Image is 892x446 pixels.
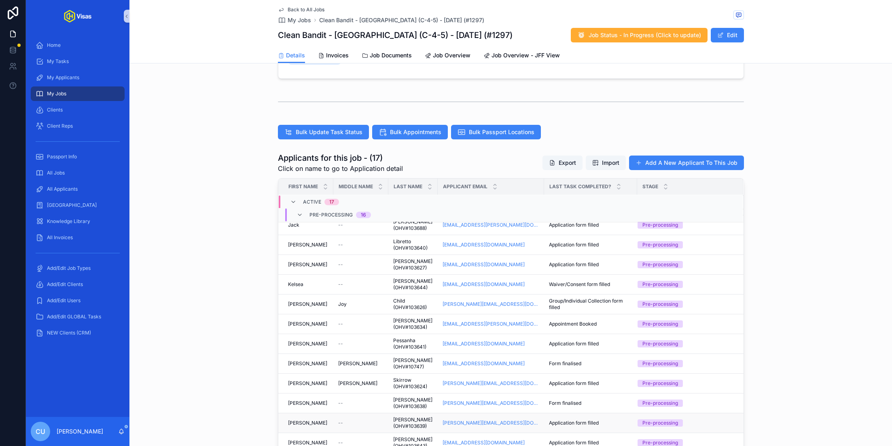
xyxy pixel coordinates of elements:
[288,400,327,406] span: [PERSON_NAME]
[393,298,433,311] span: Child (OHV#103626)
[47,74,79,81] span: My Applicants
[278,48,305,63] a: Details
[443,440,539,446] a: [EMAIL_ADDRESS][DOMAIN_NAME]
[338,420,383,426] a: --
[338,261,383,268] a: --
[642,400,678,407] div: Pre-processing
[286,51,305,59] span: Details
[443,440,525,446] a: [EMAIL_ADDRESS][DOMAIN_NAME]
[288,301,327,307] span: [PERSON_NAME]
[47,218,90,225] span: Knowledge Library
[443,222,539,228] a: [EMAIL_ADDRESS][PERSON_NAME][DOMAIN_NAME]
[338,321,343,327] span: --
[549,261,599,268] span: Application form filled
[278,6,324,13] a: Back to All Jobs
[433,51,470,59] span: Job Overview
[47,202,97,208] span: [GEOGRAPHIC_DATA]
[443,242,539,248] a: [EMAIL_ADDRESS][DOMAIN_NAME]
[549,380,599,387] span: Application form filled
[329,199,334,205] div: 17
[372,125,448,139] button: Bulk Appointments
[443,400,539,406] a: [PERSON_NAME][EMAIL_ADDRESS][DOMAIN_NAME]
[288,301,328,307] a: [PERSON_NAME]
[36,427,45,436] span: CU
[393,238,433,251] a: Libretto (OHV#103640)
[47,170,65,176] span: All Jobs
[483,48,560,64] a: Job Overview - JFF View
[549,420,599,426] span: Application form filled
[443,360,525,367] a: [EMAIL_ADDRESS][DOMAIN_NAME]
[638,419,733,427] a: Pre-processing
[288,380,327,387] span: [PERSON_NAME]
[642,241,678,248] div: Pre-processing
[338,360,383,367] a: [PERSON_NAME]
[338,242,383,248] a: --
[642,340,678,347] div: Pre-processing
[443,183,487,190] span: Applicant Email
[390,128,441,136] span: Bulk Appointments
[549,222,632,228] a: Application form filled
[443,341,525,347] a: [EMAIL_ADDRESS][DOMAIN_NAME]
[393,417,433,429] a: [PERSON_NAME] (OHV#103639)
[443,360,539,367] a: [EMAIL_ADDRESS][DOMAIN_NAME]
[64,10,91,23] img: App logo
[47,313,101,320] span: Add/Edit GLOBAL Tasks
[425,48,470,64] a: Job Overview
[288,341,327,347] span: [PERSON_NAME]
[326,51,349,59] span: Invoices
[586,156,626,170] button: Import
[393,357,433,370] a: [PERSON_NAME] (OHV#10747)
[443,341,539,347] a: [EMAIL_ADDRESS][DOMAIN_NAME]
[288,420,328,426] a: [PERSON_NAME]
[549,341,632,347] a: Application form filled
[288,420,327,426] span: [PERSON_NAME]
[443,301,539,307] a: [PERSON_NAME][EMAIL_ADDRESS][DOMAIN_NAME]
[288,222,299,228] span: Jack
[361,212,366,218] div: 16
[443,420,539,426] a: [PERSON_NAME][EMAIL_ADDRESS][DOMAIN_NAME]
[638,320,733,328] a: Pre-processing
[288,440,327,446] span: [PERSON_NAME]
[288,261,328,268] a: [PERSON_NAME]
[288,321,328,327] a: [PERSON_NAME]
[296,128,362,136] span: Bulk Update Task Status
[31,326,125,340] a: NEW Clients (CRM)
[451,125,541,139] button: Bulk Passport Locations
[338,420,343,426] span: --
[338,301,383,307] a: Joy
[31,149,125,164] a: Passport Info
[47,154,77,160] span: Passport Info
[278,152,403,164] h1: Applicants for this job - (17)
[31,293,125,308] a: Add/Edit Users
[288,242,328,248] a: [PERSON_NAME]
[602,159,619,167] span: Import
[642,419,678,427] div: Pre-processing
[393,278,433,291] span: [PERSON_NAME] (OHV#103644)
[288,341,328,347] a: [PERSON_NAME]
[288,183,318,190] span: First Name
[549,341,599,347] span: Application form filled
[638,241,733,248] a: Pre-processing
[288,222,328,228] a: Jack
[338,380,377,387] span: [PERSON_NAME]
[47,234,73,241] span: All Invoices
[549,242,632,248] a: Application form filled
[31,309,125,324] a: Add/Edit GLOBAL Tasks
[31,261,125,276] a: Add/Edit Job Types
[542,156,583,170] button: Export
[549,420,632,426] a: Application form filled
[288,261,327,268] span: [PERSON_NAME]
[57,427,103,435] p: [PERSON_NAME]
[338,400,343,406] span: --
[393,219,433,231] a: [PERSON_NAME] (OHV#103688)
[31,119,125,133] a: Client Reps
[338,261,343,268] span: --
[638,301,733,308] a: Pre-processing
[393,318,433,330] a: [PERSON_NAME] (OHV#103634)
[642,221,678,229] div: Pre-processing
